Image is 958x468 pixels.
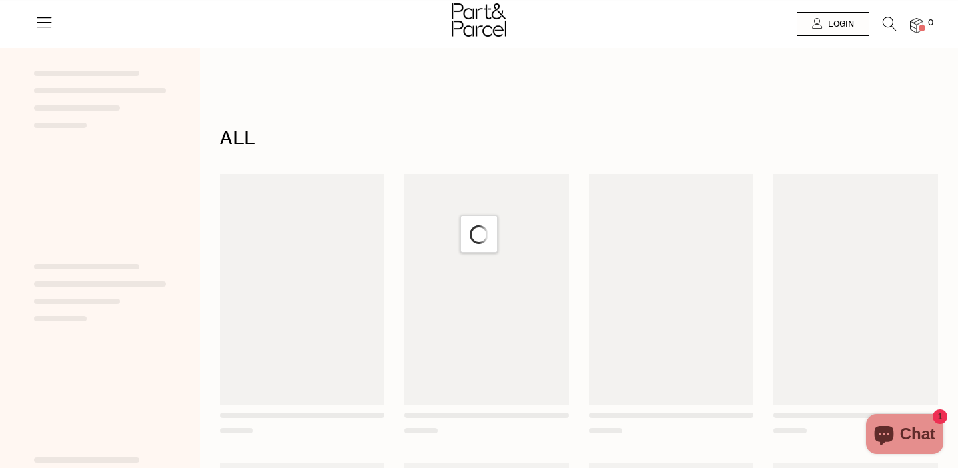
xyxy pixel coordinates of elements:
img: Part&Parcel [452,3,506,37]
a: 0 [910,18,923,32]
span: Login [825,19,854,30]
inbox-online-store-chat: Shopify online store chat [862,414,947,457]
span: 0 [925,17,937,29]
h1: ALL [220,123,938,154]
a: Login [797,12,869,36]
